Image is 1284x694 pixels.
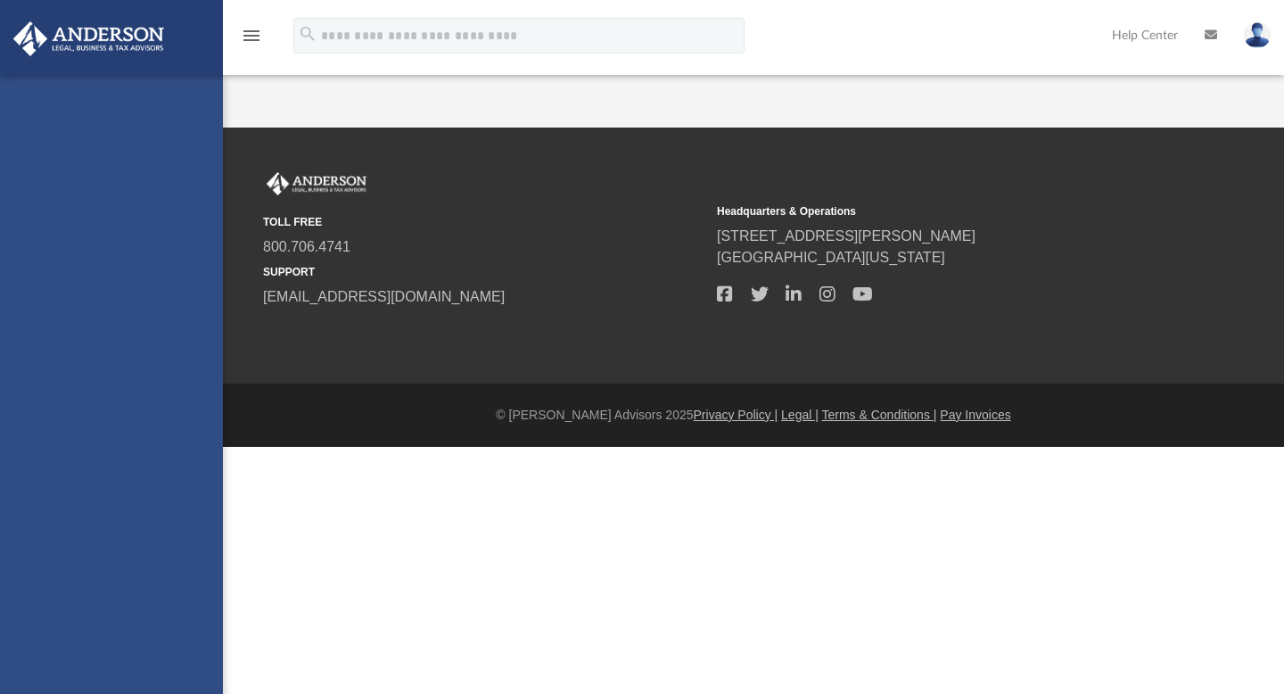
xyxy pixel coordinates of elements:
[263,172,370,195] img: Anderson Advisors Platinum Portal
[223,406,1284,425] div: © [PERSON_NAME] Advisors 2025
[694,408,778,422] a: Privacy Policy |
[781,408,819,422] a: Legal |
[940,408,1010,422] a: Pay Invoices
[263,264,704,280] small: SUPPORT
[241,34,262,46] a: menu
[263,239,350,254] a: 800.706.4741
[717,250,945,265] a: [GEOGRAPHIC_DATA][US_STATE]
[717,203,1158,219] small: Headquarters & Operations
[241,25,262,46] i: menu
[263,214,704,230] small: TOLL FREE
[822,408,937,422] a: Terms & Conditions |
[717,228,975,244] a: [STREET_ADDRESS][PERSON_NAME]
[8,21,169,56] img: Anderson Advisors Platinum Portal
[1244,22,1271,48] img: User Pic
[298,24,317,44] i: search
[263,289,505,304] a: [EMAIL_ADDRESS][DOMAIN_NAME]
